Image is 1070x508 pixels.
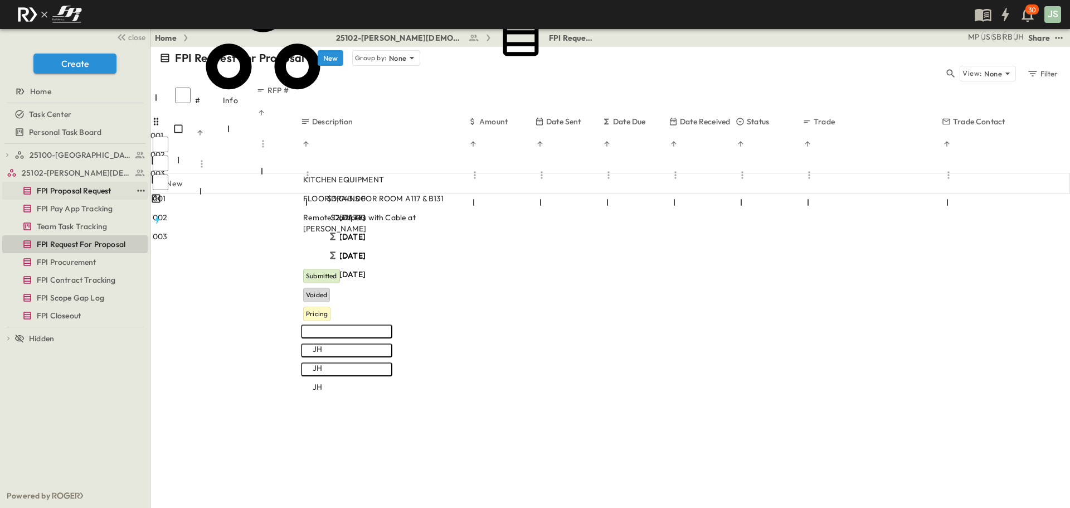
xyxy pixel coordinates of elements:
a: 25100-Vanguard Prep School [14,147,145,163]
span: Remote Dampers with Cable at [PERSON_NAME] [303,212,466,234]
a: FPI Closeout [2,308,145,323]
p: RFP # [267,85,289,96]
div: FPI Scope Gap Logtest [2,289,148,307]
p: 30 [1028,6,1036,14]
span: FPI Request For Proposal [37,239,125,250]
span: FLOOR DRAINS FOR ROOM A117 & B131 [303,193,444,204]
button: New [318,50,343,66]
a: Team Task Tracking [2,219,145,234]
button: JS [1043,5,1062,24]
div: Team Task Trackingtest [2,217,148,235]
span: FPI Request For Proposal [549,32,594,43]
button: test [134,184,148,197]
div: Jesse Sullivan (jsullivan@fpibuilders.com) [981,31,990,42]
span: 25102-[PERSON_NAME][DEMOGRAPHIC_DATA][GEOGRAPHIC_DATA] [336,32,464,43]
div: FPI Contract Trackingtest [2,271,148,289]
div: # [195,85,223,116]
span: FPI Pay App Tracking [37,203,113,214]
span: 003 [153,231,168,242]
div: Personal Task Boardtest [2,123,148,141]
span: Hidden [29,333,54,344]
div: Sterling Barnett (sterling@fpibuilders.com) [991,31,1001,42]
span: Task Center [29,109,71,120]
span: [DATE] [339,250,366,261]
span: close [128,32,145,43]
span: FPI Contract Tracking [37,274,116,286]
div: Jose Hurtado (jhurtado@fpibuilders.com) [1014,31,1024,42]
div: Info [223,85,256,116]
button: Create [33,54,116,74]
span: Voided [306,291,327,299]
div: Monica Pruteanu (mpruteanu@fpibuilders.com) [968,31,979,42]
span: Home [30,86,51,97]
input: Select row [153,156,168,171]
a: FPI Contract Tracking [2,272,145,288]
p: None [389,52,407,64]
span: KITCHEN EQUIPMENT [303,174,384,185]
div: FPI Closeouttest [2,307,148,325]
div: JS [1044,6,1061,23]
p: FPI Request For Proposal [175,50,304,66]
button: Sort [256,108,266,118]
span: FPI Scope Gap Log [37,292,104,303]
input: Select row [153,137,168,152]
p: Group by: [355,52,387,64]
span: 002 [153,212,168,223]
span: Submitted [306,272,337,280]
a: Task Center [2,107,145,122]
button: test [1052,31,1066,45]
a: Home [155,32,177,43]
button: close [112,29,148,45]
input: Select row [153,175,168,190]
div: JH [313,381,322,393]
a: Personal Task Board [2,124,145,140]
a: FPI Request For Proposal [497,14,594,62]
a: FPI Pay App Tracking [2,201,145,216]
button: Filter [1023,66,1061,81]
a: Home [2,84,145,99]
div: FPI Request For Proposaltest [2,235,148,253]
div: Filter [1027,67,1058,80]
div: 001 [150,130,173,141]
div: 25100-Vanguard Prep Schooltest [2,146,148,164]
div: FPI Procurementtest [2,253,148,271]
span: 25102-Christ The Redeemer Anglican Church [22,167,132,178]
a: FPI Scope Gap Log [2,290,145,306]
span: Pricing [306,309,328,318]
p: None [984,68,1002,79]
a: FPI Request For Proposal [2,236,145,252]
p: View: [962,67,982,80]
a: FPI Procurement [2,254,145,270]
a: FPI Proposal Request [2,183,132,199]
span: FPI Closeout [37,310,81,321]
span: [DATE] [339,269,366,280]
span: 25100-Vanguard Prep School [30,149,132,161]
div: Share [1028,32,1050,43]
div: FPI Proposal Requesttest [2,182,148,200]
span: FPI Procurement [37,257,96,268]
span: [DATE] [339,231,366,242]
div: FPI Pay App Trackingtest [2,200,148,217]
span: Team Task Tracking [37,221,107,232]
input: Select all rows [175,88,191,103]
img: c8d7d1ed905e502e8f77bf7063faec64e13b34fdb1f2bdd94b0e311fc34f8000.png [13,3,86,26]
div: Regina Barnett (rbarnett@fpibuilders.com) [1002,31,1013,42]
a: 25102-Christ The Redeemer Anglican Church [7,165,145,181]
div: 25102-Christ The Redeemer Anglican Churchtest [2,164,148,182]
span: Personal Task Board [29,127,101,138]
span: FPI Proposal Request [37,185,111,196]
